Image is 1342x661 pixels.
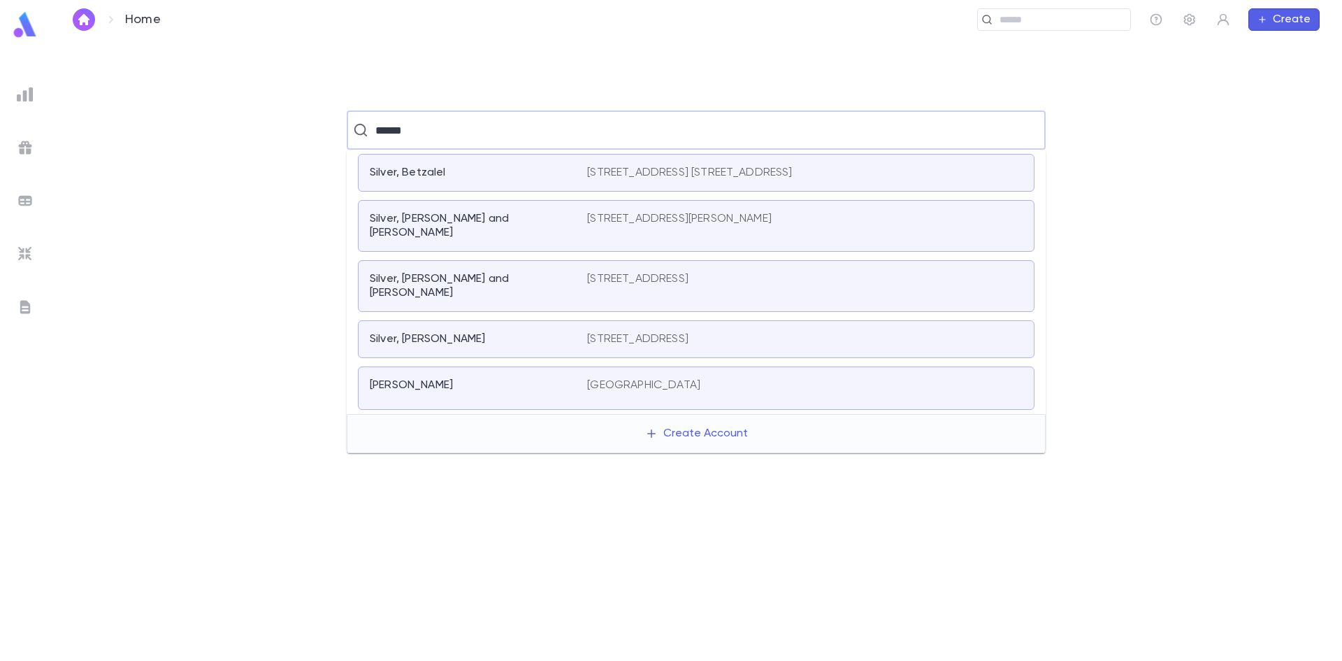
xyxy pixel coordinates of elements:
img: batches_grey.339ca447c9d9533ef1741baa751efc33.svg [17,192,34,209]
p: [PERSON_NAME] [370,378,453,392]
p: [GEOGRAPHIC_DATA] [587,378,700,392]
img: logo [11,11,39,38]
p: [STREET_ADDRESS] [STREET_ADDRESS] [587,166,792,180]
p: [STREET_ADDRESS][PERSON_NAME] [587,212,772,226]
img: home_white.a664292cf8c1dea59945f0da9f25487c.svg [75,14,92,25]
img: imports_grey.530a8a0e642e233f2baf0ef88e8c9fcb.svg [17,246,34,262]
button: Create [1248,8,1320,31]
img: campaigns_grey.99e729a5f7ee94e3726e6486bddda8f1.svg [17,139,34,156]
p: Silver, [PERSON_NAME] [370,332,485,346]
p: Silver, [PERSON_NAME] and [PERSON_NAME] [370,212,570,240]
p: Home [125,12,161,27]
p: Silver, Betzalel [370,166,446,180]
p: [STREET_ADDRESS] [587,272,688,286]
img: reports_grey.c525e4749d1bce6a11f5fe2a8de1b229.svg [17,86,34,103]
button: Create Account [634,420,759,447]
p: Silver, [PERSON_NAME] and [PERSON_NAME] [370,272,570,300]
p: [STREET_ADDRESS] [587,332,688,346]
img: letters_grey.7941b92b52307dd3b8a917253454ce1c.svg [17,299,34,315]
